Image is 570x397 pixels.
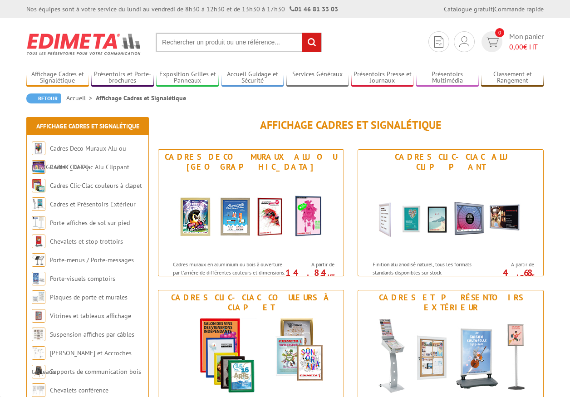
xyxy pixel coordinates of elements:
a: Affichage Cadres et Signalétique [36,122,139,130]
img: Chevalets conférence [32,383,45,397]
h1: Affichage Cadres et Signalétique [158,119,544,131]
a: Vitrines et tableaux affichage [50,312,131,320]
div: Cadres et Présentoirs Extérieur [360,293,541,313]
a: Cadres Clic-Clac Alu Clippant Cadres Clic-Clac Alu Clippant Finition alu anodisé naturel, tous le... [358,149,544,276]
a: Accueil [66,94,96,102]
img: Porte-menus / Porte-messages [32,253,45,267]
p: 14.84 € [284,270,334,281]
img: Cadres et Présentoirs Extérieur [32,197,45,211]
div: Cadres Clic-Clac couleurs à clapet [161,293,341,313]
a: Présentoirs et Porte-brochures [91,70,154,85]
div: Cadres Deco Muraux Alu ou [GEOGRAPHIC_DATA] [161,152,341,172]
a: Porte-affiches de sol sur pied [50,219,130,227]
img: Cadres et Présentoirs Extérieur [367,315,535,397]
a: Exposition Grilles et Panneaux [156,70,219,85]
img: Edimeta [26,27,142,61]
img: Cadres Clic-Clac Alu Clippant [367,174,535,256]
a: Cadres Clic-Clac couleurs à clapet [50,181,142,190]
a: Cadres Clic-Clac Alu Clippant [50,163,129,171]
img: Cadres Clic-Clac couleurs à clapet [32,179,45,192]
span: 0 [495,28,504,37]
img: devis rapide [434,36,443,48]
div: | [444,5,544,14]
a: Plaques de porte et murales [50,293,128,301]
a: Présentoirs Multimédia [416,70,479,85]
a: Catalogue gratuit [444,5,493,13]
img: Chevalets et stop trottoirs [32,235,45,248]
a: Services Généraux [286,70,349,85]
a: Présentoirs Presse et Journaux [351,70,414,85]
span: Mon panier [509,31,544,52]
sup: HT [328,273,334,280]
span: 0,00 [509,42,523,51]
img: Cadres Deco Muraux Alu ou Bois [167,174,335,256]
input: rechercher [302,33,321,52]
img: Cimaises et Accroches tableaux [32,346,45,360]
a: Porte-menus / Porte-messages [50,256,134,264]
span: € HT [509,42,544,52]
a: Cadres Deco Muraux Alu ou [GEOGRAPHIC_DATA] Cadres Deco Muraux Alu ou Bois Cadres muraux en alumi... [158,149,344,276]
p: Finition alu anodisé naturel, tous les formats standards disponibles sur stock. [373,260,485,276]
a: Chevalets conférence [50,386,108,394]
input: Rechercher un produit ou une référence... [156,33,322,52]
div: Nos équipes sont à votre service du lundi au vendredi de 8h30 à 12h30 et de 13h30 à 17h30 [26,5,338,14]
a: Cadres Deco Muraux Alu ou [GEOGRAPHIC_DATA] [32,144,126,171]
sup: HT [527,273,534,280]
div: Cadres Clic-Clac Alu Clippant [360,152,541,172]
img: Cadres Clic-Clac couleurs à clapet [167,315,335,397]
a: Accueil Guidage et Sécurité [221,70,284,85]
img: Cadres Deco Muraux Alu ou Bois [32,142,45,155]
a: Chevalets et stop trottoirs [50,237,123,245]
a: Porte-visuels comptoirs [50,274,115,283]
a: Retour [26,93,61,103]
a: devis rapide 0 Mon panier 0,00€ HT [479,31,544,52]
span: A partir de [488,261,534,268]
a: Suspension affiches par câbles [50,330,134,338]
a: Cadres et Présentoirs Extérieur [50,200,136,208]
a: [PERSON_NAME] et Accroches tableaux [32,349,132,376]
img: Porte-affiches de sol sur pied [32,216,45,230]
img: Vitrines et tableaux affichage [32,309,45,323]
a: Commande rapide [494,5,544,13]
a: Supports de communication bois [50,368,141,376]
strong: 01 46 81 33 03 [290,5,338,13]
p: Cadres muraux en aluminium ou bois à ouverture par l'arrière de différentes couleurs et dimension... [173,260,285,292]
p: 4.68 € [483,270,534,281]
img: Plaques de porte et murales [32,290,45,304]
img: Porte-visuels comptoirs [32,272,45,285]
a: Affichage Cadres et Signalétique [26,70,89,85]
li: Affichage Cadres et Signalétique [96,93,186,103]
span: A partir de [288,261,334,268]
img: Suspension affiches par câbles [32,328,45,341]
img: devis rapide [459,36,469,47]
img: devis rapide [486,37,499,47]
a: Classement et Rangement [481,70,544,85]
